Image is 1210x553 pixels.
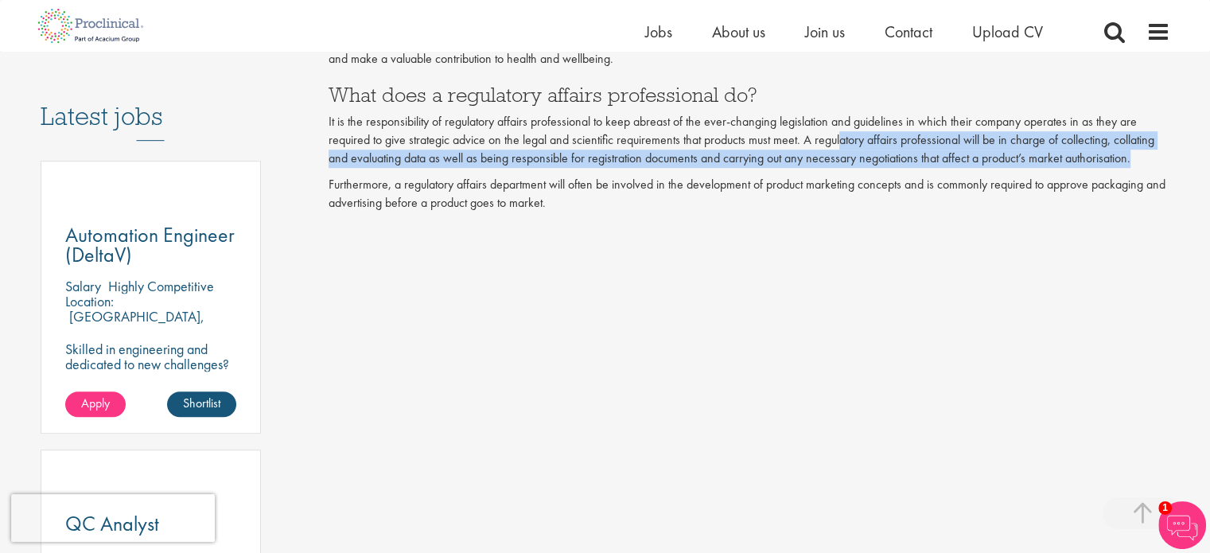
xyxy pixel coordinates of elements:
[712,21,765,42] a: About us
[329,176,1170,212] p: Furthermore, a regulatory affairs department will often be involved in the development of product...
[11,494,215,542] iframe: reCAPTCHA
[65,225,237,265] a: Automation Engineer (DeltaV)
[65,292,114,310] span: Location:
[1158,501,1172,515] span: 1
[972,21,1043,42] a: Upload CV
[329,84,1170,105] h3: What does a regulatory affairs professional do?
[1158,501,1206,549] img: Chatbot
[65,221,235,268] span: Automation Engineer (DeltaV)
[885,21,932,42] a: Contact
[65,391,126,417] a: Apply
[167,391,236,417] a: Shortlist
[108,277,214,295] p: Highly Competitive
[65,307,204,341] p: [GEOGRAPHIC_DATA], [GEOGRAPHIC_DATA]
[329,113,1170,168] p: It is the responsibility of regulatory affairs professional to keep abreast of the ever-changing ...
[65,277,101,295] span: Salary
[65,341,237,417] p: Skilled in engineering and dedicated to new challenges? Our client is on the search for a DeltaV ...
[81,395,110,411] span: Apply
[41,63,262,141] h3: Latest jobs
[805,21,845,42] a: Join us
[645,21,672,42] a: Jobs
[329,176,1165,211] span: mmonly required to approve packaging and advertising before a product goes to market.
